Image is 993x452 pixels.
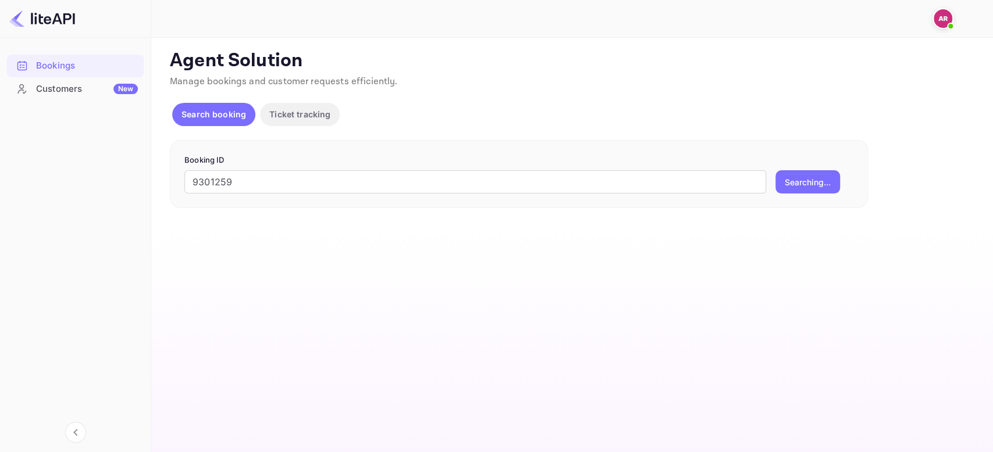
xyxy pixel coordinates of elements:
[170,76,398,88] span: Manage bookings and customer requests efficiently.
[181,108,246,120] p: Search booking
[7,55,144,77] div: Bookings
[7,55,144,76] a: Bookings
[775,170,840,193] button: Searching...
[7,78,144,99] a: CustomersNew
[36,59,138,73] div: Bookings
[170,49,972,73] p: Agent Solution
[934,9,952,28] img: amram rita
[184,170,766,193] input: Enter Booking ID (e.g., 63782194)
[269,108,330,120] p: Ticket tracking
[7,78,144,101] div: CustomersNew
[184,155,853,166] p: Booking ID
[65,422,86,443] button: Collapse navigation
[9,9,75,28] img: LiteAPI logo
[36,82,138,96] div: Customers
[113,84,138,94] div: New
